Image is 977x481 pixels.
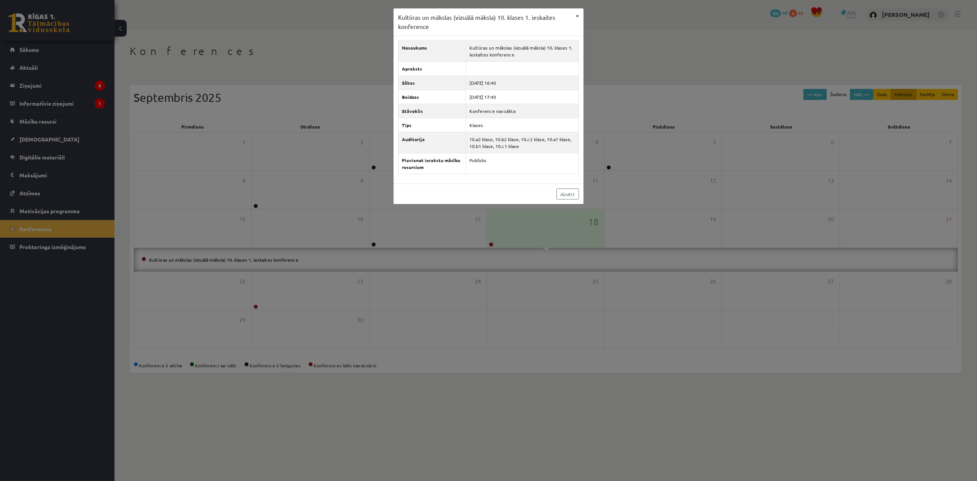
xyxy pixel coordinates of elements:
td: Kultūras un mākslas (vizuālā māksla) 10. klases 1. ieskaites konference [466,41,579,62]
th: Nosaukums [398,41,466,62]
a: Aizvērt [556,188,579,199]
th: Tips [398,118,466,132]
td: [DATE] 17:40 [466,90,579,104]
td: 10.a2 klase, 10.b2 klase, 10.c2 klase, 10.a1 klase, 10.b1 klase, 10.c1 klase [466,132,579,153]
td: Konference nav sākta [466,104,579,118]
th: Pievienot ierakstu mācību resursiem [398,153,466,174]
th: Auditorija [398,132,466,153]
td: Klases [466,118,579,132]
button: × [571,8,584,23]
h3: Kultūras un mākslas (vizuālā māksla) 10. klases 1. ieskaites konference [398,13,571,31]
td: [DATE] 16:40 [466,76,579,90]
th: Stāvoklis [398,104,466,118]
td: Publisks [466,153,579,174]
th: Beidzas [398,90,466,104]
th: Apraksts [398,62,466,76]
th: Sākas [398,76,466,90]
